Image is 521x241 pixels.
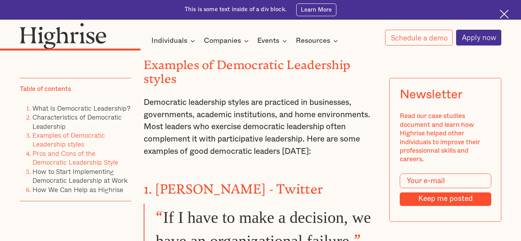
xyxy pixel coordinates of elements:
[385,30,453,46] a: Schedule a demo
[456,30,502,46] a: Apply now
[400,88,463,103] div: Newsletter
[144,96,378,157] p: Democratic leadership styles are practiced in businesses, governments, academic institutions, and...
[500,10,509,19] img: Cross icon
[32,184,123,195] a: How We Can Help as Highrise
[400,174,491,188] input: Your e-mail
[400,174,491,206] form: Modal Form
[257,36,279,46] div: Events
[296,3,336,16] a: Learn More
[296,36,340,46] div: Resources
[257,36,289,46] div: Events
[185,6,287,13] div: This is some text inside of a div block.
[151,36,197,46] div: Individuals
[204,36,241,46] div: Companies
[400,112,491,164] div: Read our case studies document and learn how Highrise helped other individuals to improve their p...
[144,58,351,79] strong: Examples of Democratic Leadership styles
[204,36,251,46] div: Companies
[20,85,71,93] div: Table of contents
[151,36,187,46] div: Individuals
[32,148,118,167] a: Pros and Cons of the Democratic Leadership Style
[144,182,323,190] strong: 1. [PERSON_NAME] - Twitter
[296,36,330,46] div: Resources
[400,192,491,206] input: Keep me posted
[32,103,130,113] a: What Is Democratic Leadership?
[156,208,163,218] strong: “
[32,112,122,131] a: Characteristics of Democratic Leadership
[32,166,127,185] a: How to Start Implementing Democratic Leadership at Work
[20,23,107,49] img: Highrise logo
[32,130,105,149] a: Examples of Democratic Leadership styles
